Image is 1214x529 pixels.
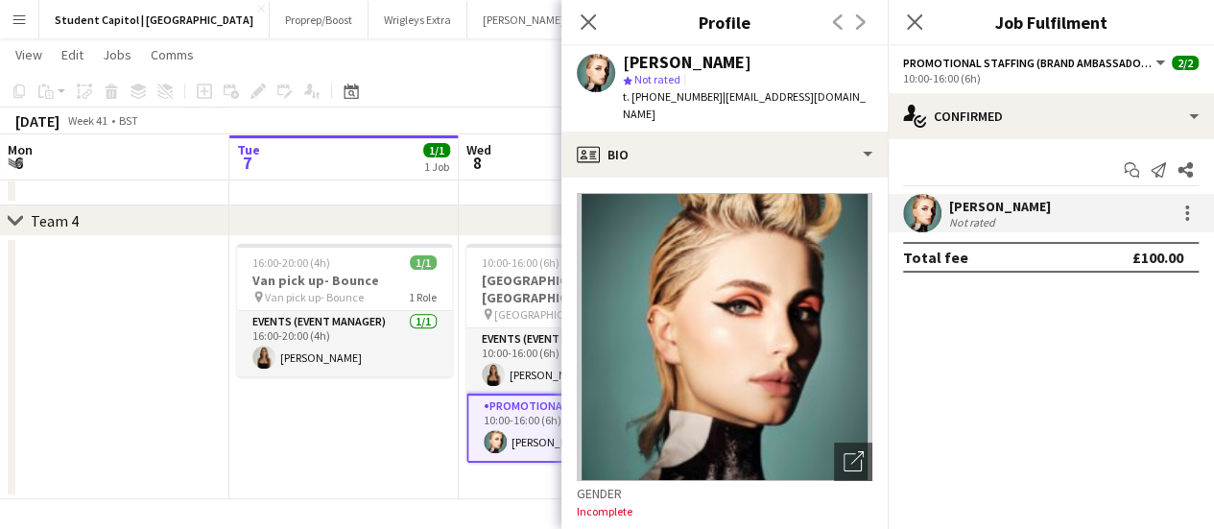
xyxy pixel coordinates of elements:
[634,72,680,86] span: Not rated
[8,141,33,158] span: Mon
[561,132,888,178] div: Bio
[423,143,450,157] span: 1/1
[466,394,681,463] app-card-role: Promotional Staffing (Brand Ambassadors)1/110:00-16:00 (6h)[PERSON_NAME]
[39,1,270,38] button: Student Capitol | [GEOGRAPHIC_DATA]
[1132,248,1183,267] div: £100.00
[252,255,330,270] span: 16:00-20:00 (4h)
[369,1,467,38] button: Wrigleys Extra
[63,113,111,128] span: Week 41
[237,244,452,376] app-job-card: 16:00-20:00 (4h)1/1Van pick up- Bounce Van pick up- Bounce1 RoleEvents (Event Manager)1/116:00-20...
[482,255,559,270] span: 10:00-16:00 (6h)
[577,504,632,518] span: Incomplete
[903,71,1199,85] div: 10:00-16:00 (6h)
[888,93,1214,139] div: Confirmed
[888,10,1214,35] h3: Job Fulfilment
[623,89,723,104] span: t. [PHONE_NUMBER]
[5,152,33,174] span: 6
[237,141,260,158] span: Tue
[466,244,681,463] app-job-card: 10:00-16:00 (6h)2/2[GEOGRAPHIC_DATA] - [GEOGRAPHIC_DATA] - Street Team [GEOGRAPHIC_DATA] - [GEOGR...
[464,152,491,174] span: 8
[237,311,452,376] app-card-role: Events (Event Manager)1/116:00-20:00 (4h)[PERSON_NAME]
[237,272,452,289] h3: Van pick up- Bounce
[903,248,968,267] div: Total fee
[61,46,83,63] span: Edit
[623,89,866,121] span: | [EMAIL_ADDRESS][DOMAIN_NAME]
[103,46,131,63] span: Jobs
[15,46,42,63] span: View
[949,198,1051,215] div: [PERSON_NAME]
[143,42,202,67] a: Comms
[119,113,138,128] div: BST
[466,141,491,158] span: Wed
[151,46,194,63] span: Comms
[561,10,888,35] h3: Profile
[95,42,139,67] a: Jobs
[410,255,437,270] span: 1/1
[265,290,364,304] span: Van pick up- Bounce
[8,42,50,67] a: View
[949,215,999,229] div: Not rated
[234,152,260,174] span: 7
[494,307,633,322] span: [GEOGRAPHIC_DATA] - [GEOGRAPHIC_DATA] - Street Team
[467,1,626,38] button: [PERSON_NAME] - Phase 2
[577,193,872,481] img: Crew avatar or photo
[466,272,681,306] h3: [GEOGRAPHIC_DATA] - [GEOGRAPHIC_DATA] - Street Team
[623,54,751,71] div: [PERSON_NAME]
[834,443,872,481] div: Open photos pop-in
[270,1,369,38] button: Proprep/Boost
[31,211,79,230] div: Team 4
[1172,56,1199,70] span: 2/2
[54,42,91,67] a: Edit
[424,159,449,174] div: 1 Job
[903,56,1168,70] button: Promotional Staffing (Brand Ambassadors)
[409,290,437,304] span: 1 Role
[577,485,872,502] h3: Gender
[15,111,60,131] div: [DATE]
[466,328,681,394] app-card-role: Events (Event Manager)1/110:00-16:00 (6h)[PERSON_NAME]
[903,56,1153,70] span: Promotional Staffing (Brand Ambassadors)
